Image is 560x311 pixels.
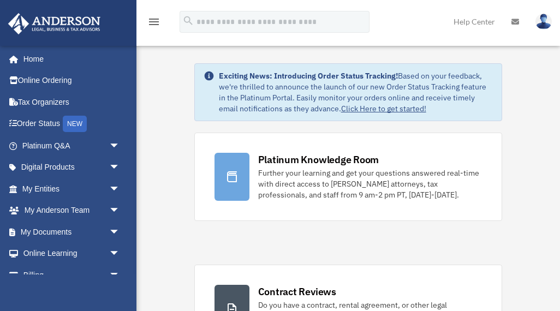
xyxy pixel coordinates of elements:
[535,14,552,29] img: User Pic
[219,71,398,81] strong: Exciting News: Introducing Order Status Tracking!
[341,104,426,113] a: Click Here to get started!
[194,133,503,221] a: Platinum Knowledge Room Further your learning and get your questions answered real-time with dire...
[8,157,136,178] a: Digital Productsarrow_drop_down
[109,135,131,157] span: arrow_drop_down
[182,15,194,27] i: search
[258,153,379,166] div: Platinum Knowledge Room
[147,19,160,28] a: menu
[63,116,87,132] div: NEW
[258,285,336,298] div: Contract Reviews
[109,178,131,200] span: arrow_drop_down
[5,13,104,34] img: Anderson Advisors Platinum Portal
[8,221,136,243] a: My Documentsarrow_drop_down
[147,15,160,28] i: menu
[258,168,482,200] div: Further your learning and get your questions answered real-time with direct access to [PERSON_NAM...
[8,135,136,157] a: Platinum Q&Aarrow_drop_down
[8,91,136,113] a: Tax Organizers
[8,200,136,222] a: My Anderson Teamarrow_drop_down
[109,200,131,222] span: arrow_drop_down
[8,48,131,70] a: Home
[8,243,136,265] a: Online Learningarrow_drop_down
[8,70,136,92] a: Online Ordering
[8,113,136,135] a: Order StatusNEW
[8,178,136,200] a: My Entitiesarrow_drop_down
[109,243,131,265] span: arrow_drop_down
[109,264,131,286] span: arrow_drop_down
[8,264,136,286] a: Billingarrow_drop_down
[219,70,493,114] div: Based on your feedback, we're thrilled to announce the launch of our new Order Status Tracking fe...
[109,157,131,179] span: arrow_drop_down
[109,221,131,243] span: arrow_drop_down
